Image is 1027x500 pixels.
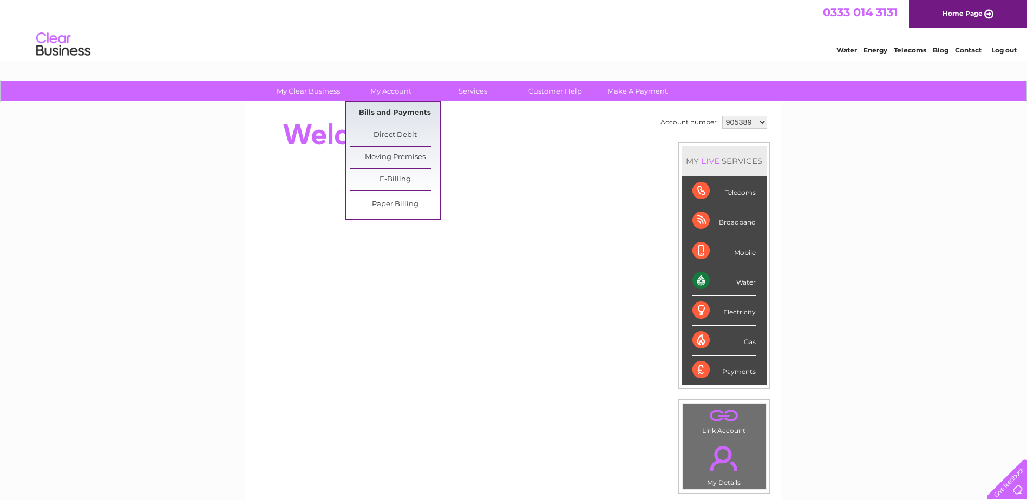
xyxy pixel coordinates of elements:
[894,46,926,54] a: Telecoms
[933,46,948,54] a: Blog
[692,326,756,356] div: Gas
[428,81,518,101] a: Services
[692,236,756,266] div: Mobile
[350,147,440,168] a: Moving Premises
[692,206,756,236] div: Broadband
[346,81,435,101] a: My Account
[264,81,353,101] a: My Clear Business
[685,439,763,477] a: .
[350,124,440,146] a: Direct Debit
[350,102,440,124] a: Bills and Payments
[692,176,756,206] div: Telecoms
[692,266,756,296] div: Water
[350,169,440,190] a: E-Billing
[682,437,766,490] td: My Details
[955,46,982,54] a: Contact
[36,28,91,61] img: logo.png
[864,46,887,54] a: Energy
[258,6,770,52] div: Clear Business is a trading name of Verastar Limited (registered in [GEOGRAPHIC_DATA] No. 3667643...
[350,194,440,215] a: Paper Billing
[511,81,600,101] a: Customer Help
[692,356,756,385] div: Payments
[685,406,763,425] a: .
[682,146,767,176] div: MY SERVICES
[699,156,722,166] div: LIVE
[692,296,756,326] div: Electricity
[658,113,719,131] td: Account number
[823,5,898,19] a: 0333 014 3131
[593,81,682,101] a: Make A Payment
[682,403,766,437] td: Link Account
[991,46,1017,54] a: Log out
[836,46,857,54] a: Water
